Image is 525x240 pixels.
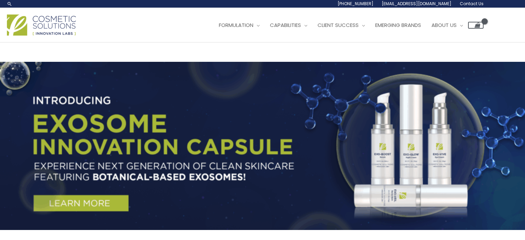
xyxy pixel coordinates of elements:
[382,1,451,7] span: [EMAIL_ADDRESS][DOMAIN_NAME]
[370,15,426,36] a: Emerging Brands
[318,21,359,29] span: Client Success
[460,1,484,7] span: Contact Us
[426,15,468,36] a: About Us
[375,21,421,29] span: Emerging Brands
[431,21,457,29] span: About Us
[265,15,312,36] a: Capabilities
[338,1,373,7] span: [PHONE_NUMBER]
[7,1,12,7] a: Search icon link
[270,21,301,29] span: Capabilities
[312,15,370,36] a: Client Success
[208,15,484,36] nav: Site Navigation
[219,21,253,29] span: Formulation
[214,15,265,36] a: Formulation
[468,22,484,29] a: View Shopping Cart, empty
[7,15,76,36] img: Cosmetic Solutions Logo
